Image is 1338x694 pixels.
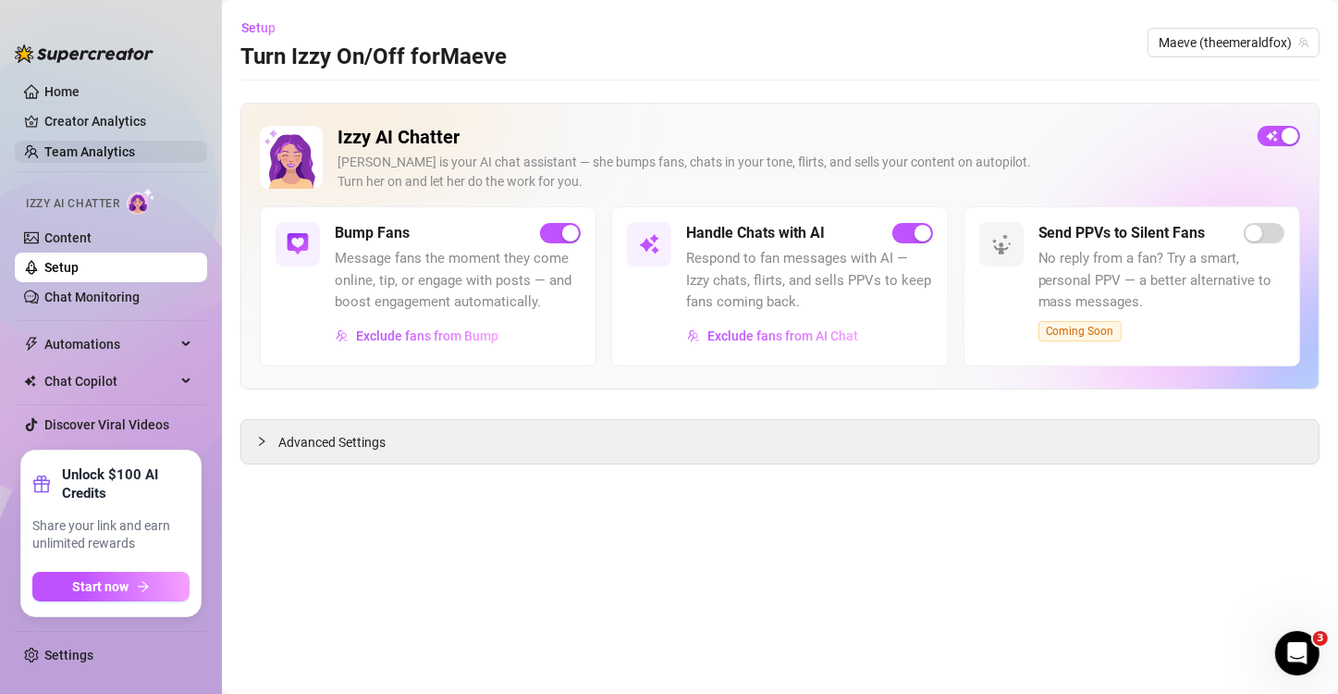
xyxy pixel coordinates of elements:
strong: Unlock $100 AI Credits [62,465,190,502]
h5: Bump Fans [335,222,410,244]
span: arrow-right [137,580,150,593]
div: [PERSON_NAME] is your AI chat assistant — she bumps fans, chats in your tone, flirts, and sells y... [338,153,1243,192]
span: Automations [44,329,176,359]
h2: Izzy AI Chatter [338,126,1243,149]
span: Coming Soon [1038,321,1122,341]
span: Message fans the moment they come online, tip, or engage with posts — and boost engagement automa... [335,248,581,314]
a: Team Analytics [44,144,135,159]
img: logo-BBDzfeDw.svg [15,44,153,63]
span: team [1298,37,1309,48]
span: Exclude fans from AI Chat [707,328,858,343]
span: thunderbolt [24,337,39,352]
img: svg%3e [287,233,309,255]
img: svg%3e [990,233,1013,255]
a: Settings [44,648,93,663]
button: Exclude fans from AI Chat [686,321,859,351]
span: Izzy AI Chatter [26,195,119,213]
a: Home [44,84,80,99]
a: Chat Monitoring [44,290,140,304]
img: Izzy AI Chatter [260,126,323,189]
span: Maeve (theemeraldfox) [1159,29,1308,56]
h5: Send PPVs to Silent Fans [1038,222,1206,244]
span: Respond to fan messages with AI — Izzy chats, flirts, and sells PPVs to keep fans coming back. [686,248,932,314]
a: Creator Analytics [44,106,192,136]
button: Exclude fans from Bump [335,321,499,351]
span: Start now [73,579,129,594]
button: Start nowarrow-right [32,572,190,601]
h5: Handle Chats with AI [686,222,825,244]
iframe: Intercom live chat [1275,631,1320,675]
img: svg%3e [687,329,700,342]
img: svg%3e [336,329,349,342]
span: Share your link and earn unlimited rewards [32,517,190,553]
a: Content [44,230,92,245]
span: Setup [241,20,276,35]
span: Chat Copilot [44,366,176,396]
span: No reply from a fan? Try a smart, personal PPV — a better alternative to mass messages. [1038,248,1284,314]
button: Setup [240,13,290,43]
span: 3 [1313,631,1328,646]
div: collapsed [256,431,278,452]
span: Exclude fans from Bump [356,328,498,343]
span: Advanced Settings [278,432,386,452]
img: Chat Copilot [24,375,36,388]
span: gift [32,475,51,493]
img: AI Chatter [127,188,155,215]
h3: Turn Izzy On/Off for Maeve [240,43,507,72]
a: Discover Viral Videos [44,417,169,432]
img: svg%3e [638,233,660,255]
span: collapsed [256,436,267,447]
a: Setup [44,260,79,275]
